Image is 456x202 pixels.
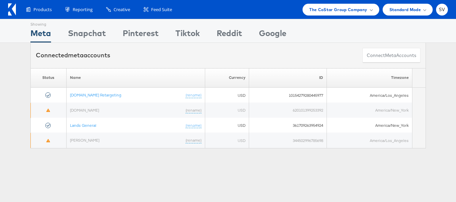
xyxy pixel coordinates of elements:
th: Name [66,68,205,87]
span: meta [385,52,396,59]
div: Showing [30,19,51,27]
span: Creative [114,6,130,13]
span: Feed Suite [151,6,172,13]
td: 10154279280445977 [249,87,327,103]
span: SV [439,7,445,12]
div: Meta [30,27,51,42]
div: Pinterest [123,27,159,42]
a: (rename) [186,107,201,113]
th: ID [249,68,327,87]
td: America/Los_Angeles [327,133,412,148]
td: 344502996785698 [249,133,327,148]
th: Status [30,68,66,87]
a: (rename) [186,137,201,143]
a: [DOMAIN_NAME] Retargeting [70,92,121,97]
td: USD [205,133,249,148]
a: (rename) [186,92,201,98]
td: 361709263954924 [249,118,327,133]
a: Lands General [70,122,96,127]
span: Products [33,6,52,13]
div: Google [259,27,286,42]
td: 620101399253392 [249,103,327,118]
th: Currency [205,68,249,87]
th: Timezone [327,68,412,87]
td: America/New_York [327,118,412,133]
td: America/Los_Angeles [327,87,412,103]
a: [DOMAIN_NAME] [70,107,99,112]
td: USD [205,103,249,118]
div: Tiktok [175,27,200,42]
a: [PERSON_NAME] [70,137,99,142]
span: Reporting [73,6,93,13]
div: Reddit [217,27,242,42]
div: Snapchat [68,27,106,42]
div: Connected accounts [36,51,110,60]
span: Standard Mode [389,6,421,13]
td: USD [205,118,249,133]
button: ConnectmetaAccounts [362,48,421,63]
span: The CoStar Group Company [309,6,367,13]
span: meta [68,51,83,59]
td: USD [205,87,249,103]
a: (rename) [186,122,201,128]
td: America/New_York [327,103,412,118]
